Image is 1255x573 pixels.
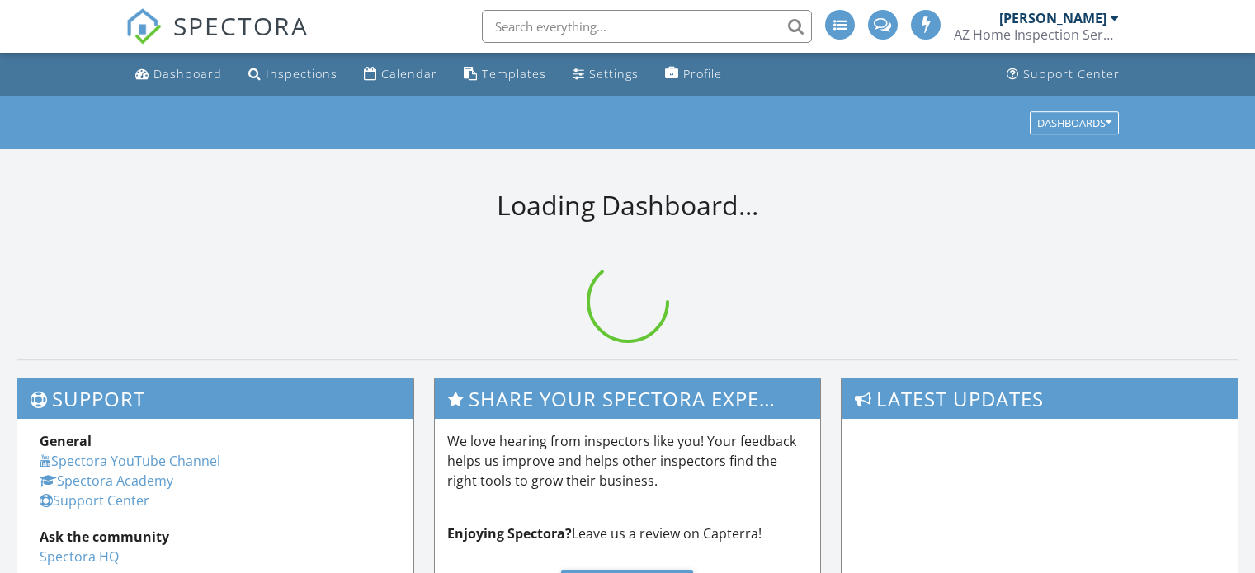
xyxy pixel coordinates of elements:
div: Support Center [1023,66,1120,82]
strong: General [40,432,92,450]
a: Calendar [357,59,444,90]
a: Profile [658,59,729,90]
a: Support Center [1000,59,1126,90]
h3: Share Your Spectora Experience [435,378,821,419]
a: Inspections [242,59,344,90]
div: Profile [683,66,722,82]
div: Settings [589,66,639,82]
div: Inspections [266,66,337,82]
div: Ask the community [40,527,391,547]
div: AZ Home Inspection Services [954,26,1119,43]
div: Dashboard [153,66,222,82]
input: Search everything... [482,10,812,43]
a: Templates [457,59,553,90]
div: Templates [482,66,546,82]
p: Leave us a review on Capterra! [447,524,809,543]
div: [PERSON_NAME] [999,10,1106,26]
button: Dashboards [1030,111,1119,134]
strong: Enjoying Spectora? [447,524,572,542]
a: Support Center [40,491,149,510]
p: We love hearing from inspectors like you! Your feedback helps us improve and helps other inspecto... [447,431,809,491]
span: SPECTORA [173,8,309,43]
a: Dashboard [129,59,229,90]
img: The Best Home Inspection Software - Spectora [125,8,162,45]
div: Dashboards [1037,117,1111,129]
a: Settings [566,59,645,90]
h3: Latest Updates [842,378,1238,419]
div: Calendar [381,66,437,82]
a: Spectora Academy [40,472,173,490]
a: SPECTORA [125,22,309,57]
a: Spectora HQ [40,547,119,566]
a: Spectora YouTube Channel [40,452,220,470]
h3: Support [17,378,413,419]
